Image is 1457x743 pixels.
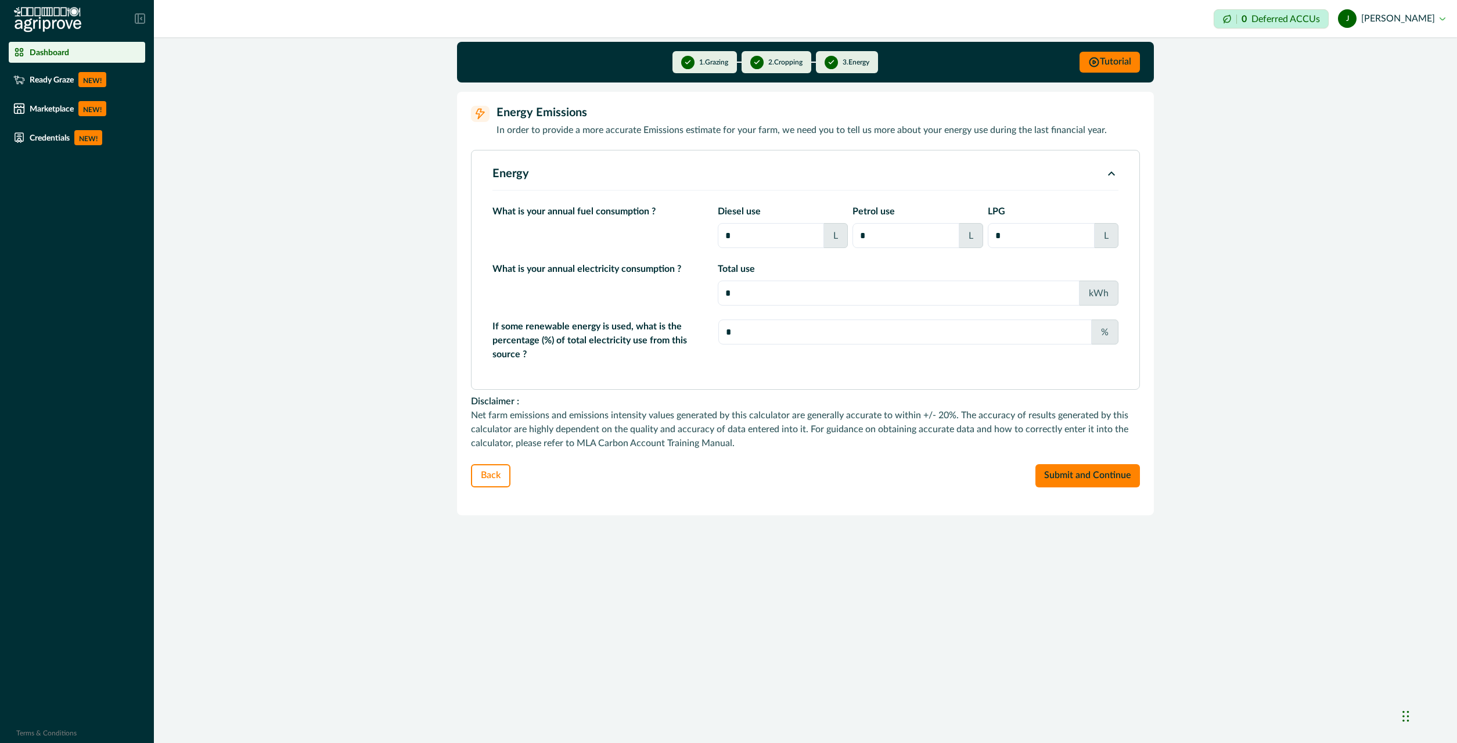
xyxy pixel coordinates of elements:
[9,67,145,92] a: Ready GrazeNEW!
[988,204,1118,218] p: LPG
[30,133,70,142] p: Credentials
[471,408,1140,450] p: Net farm emissions and emissions intensity values generated by this calculator are generally accu...
[1091,320,1118,344] div: %
[1402,699,1409,734] div: Drag
[9,96,145,121] a: MarketplaceNEW!
[9,42,145,63] a: Dashboard
[492,204,708,218] p: What is your annual fuel consumption ?
[1094,223,1118,248] div: L
[1251,15,1320,23] p: Deferred ACCUs
[30,104,74,113] p: Marketplace
[1399,687,1457,743] iframe: Chat Widget
[14,7,81,33] img: Logo
[471,464,510,487] button: Back
[672,51,737,73] button: 1.Grazing
[1035,464,1140,487] button: Submit and Continue
[852,204,983,218] p: Petrol use
[492,167,1105,181] p: Energy
[718,204,848,218] p: Diesel use
[16,730,77,737] a: Terms & Conditions
[497,106,587,120] p: Energy Emissions
[1338,5,1445,33] button: Jonathan Hambrook [PERSON_NAME]
[9,125,145,150] a: CredentialsNEW!
[74,130,102,145] p: NEW!
[497,124,1107,136] p: In order to provide a more accurate Emissions estimate for your farm, we need you to tell us more...
[30,48,69,57] p: Dashboard
[823,223,848,248] div: L
[1242,15,1247,24] p: 0
[492,320,704,361] p: If some renewable energy is used, what is the percentage (%) of total electricity use from this s...
[78,72,106,87] p: NEW!
[471,394,1140,408] p: Disclaimer :
[78,101,106,116] p: NEW!
[959,223,983,248] div: L
[492,262,708,276] p: What is your annual electricity consumption ?
[742,51,811,73] button: 2.Cropping
[1079,281,1118,306] div: kWh
[718,262,1118,276] p: Total use
[30,75,74,84] p: Ready Graze
[483,185,1128,378] div: Energy
[1080,52,1140,73] button: Tutorial
[816,51,878,73] button: 3.Energy
[483,162,1128,185] button: Energy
